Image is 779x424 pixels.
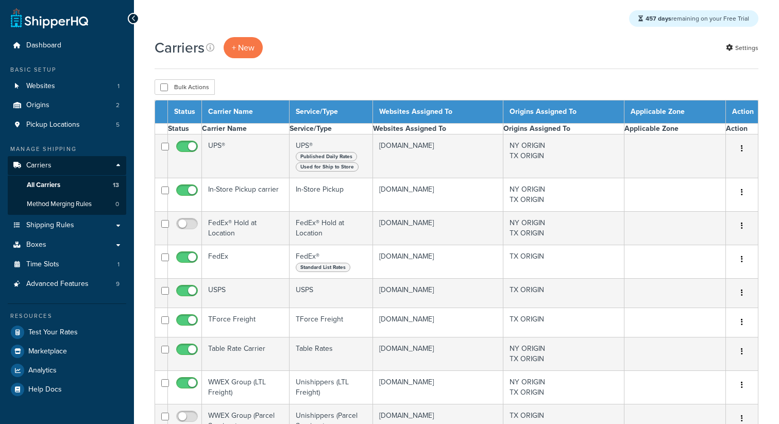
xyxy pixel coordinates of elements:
[28,366,57,375] span: Analytics
[117,82,120,91] span: 1
[372,371,503,404] td: [DOMAIN_NAME]
[202,134,290,178] td: UPS®
[11,8,88,28] a: ShipperHQ Home
[289,371,372,404] td: Unishippers (LTL Freight)
[503,178,624,212] td: NY ORIGIN TX ORIGIN
[28,328,78,337] span: Test Your Rates
[8,176,126,195] a: All Carriers 13
[202,124,290,134] th: Carrier Name
[8,235,126,255] a: Boxes
[8,195,126,214] a: Method Merging Rules 0
[289,308,372,337] td: TForce Freight
[116,121,120,129] span: 5
[202,371,290,404] td: WWEX Group (LTL Freight)
[372,308,503,337] td: [DOMAIN_NAME]
[8,96,126,115] a: Origins 2
[372,134,503,178] td: [DOMAIN_NAME]
[296,263,350,272] span: Standard List Rates
[26,82,55,91] span: Websites
[503,100,624,124] th: Origins Assigned To
[503,371,624,404] td: NY ORIGIN TX ORIGIN
[26,41,61,50] span: Dashboard
[8,77,126,96] a: Websites 1
[27,200,92,209] span: Method Merging Rules
[8,115,126,134] a: Pickup Locations 5
[8,145,126,154] div: Manage Shipping
[372,245,503,279] td: [DOMAIN_NAME]
[289,100,372,124] th: Service/Type
[116,101,120,110] span: 2
[503,308,624,337] td: TX ORIGIN
[8,380,126,399] a: Help Docs
[503,124,624,134] th: Origins Assigned To
[155,38,205,58] h1: Carriers
[168,100,202,124] th: Status
[503,212,624,245] td: NY ORIGIN TX ORIGIN
[8,275,126,294] li: Advanced Features
[289,134,372,178] td: UPS®
[289,245,372,279] td: FedEx®
[115,200,119,209] span: 0
[28,385,62,394] span: Help Docs
[372,279,503,308] td: [DOMAIN_NAME]
[202,212,290,245] td: FedEx® Hold at Location
[202,308,290,337] td: TForce Freight
[8,275,126,294] a: Advanced Features 9
[8,96,126,115] li: Origins
[8,195,126,214] li: Method Merging Rules
[117,260,120,269] span: 1
[372,337,503,371] td: [DOMAIN_NAME]
[726,124,758,134] th: Action
[26,260,59,269] span: Time Slots
[296,152,357,161] span: Published Daily Rates
[372,178,503,212] td: [DOMAIN_NAME]
[8,65,126,74] div: Basic Setup
[372,100,503,124] th: Websites Assigned To
[8,36,126,55] a: Dashboard
[624,100,725,124] th: Applicable Zone
[646,14,671,23] strong: 457 days
[202,279,290,308] td: USPS
[28,347,67,356] span: Marketplace
[629,10,758,27] div: remaining on your Free Trial
[8,255,126,274] li: Time Slots
[202,245,290,279] td: FedEx
[168,124,202,134] th: Status
[8,342,126,361] a: Marketplace
[289,212,372,245] td: FedEx® Hold at Location
[296,162,359,172] span: Used for Ship to Store
[289,178,372,212] td: In-Store Pickup
[27,181,60,190] span: All Carriers
[624,124,725,134] th: Applicable Zone
[8,176,126,195] li: All Carriers
[202,100,290,124] th: Carrier Name
[8,323,126,342] a: Test Your Rates
[26,161,52,170] span: Carriers
[116,280,120,289] span: 9
[26,121,80,129] span: Pickup Locations
[8,156,126,175] a: Carriers
[372,124,503,134] th: Websites Assigned To
[8,156,126,215] li: Carriers
[8,216,126,235] a: Shipping Rules
[26,280,89,289] span: Advanced Features
[289,337,372,371] td: Table Rates
[503,279,624,308] td: TX ORIGIN
[8,312,126,320] div: Resources
[8,255,126,274] a: Time Slots 1
[372,212,503,245] td: [DOMAIN_NAME]
[8,361,126,380] a: Analytics
[26,101,49,110] span: Origins
[726,41,758,55] a: Settings
[202,178,290,212] td: In-Store Pickup carrier
[8,77,126,96] li: Websites
[289,279,372,308] td: USPS
[503,245,624,279] td: TX ORIGIN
